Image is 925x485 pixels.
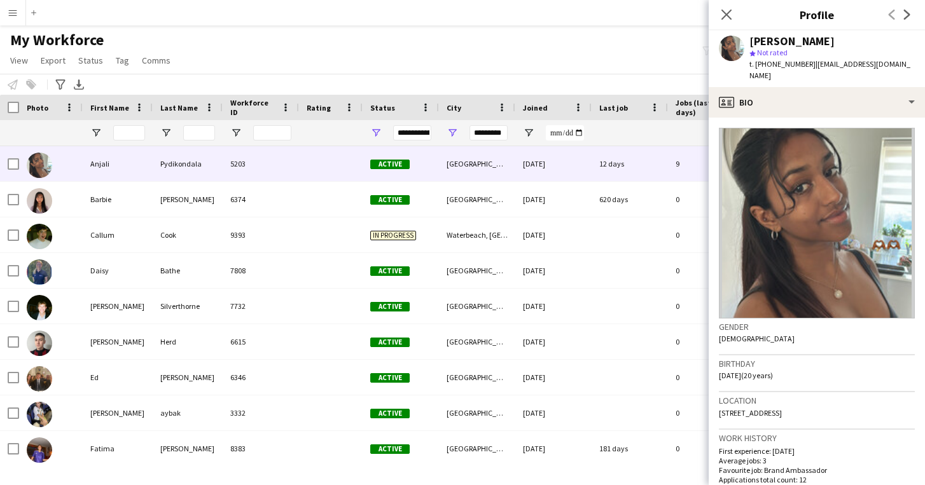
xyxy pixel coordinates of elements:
[370,409,410,418] span: Active
[73,52,108,69] a: Status
[719,358,915,369] h3: Birthday
[223,289,299,324] div: 7732
[469,125,508,140] input: City Filter Input
[5,52,33,69] a: View
[515,431,592,466] div: [DATE]
[27,103,48,113] span: Photo
[719,465,915,475] p: Favourite job: Brand Ambassador
[78,55,103,66] span: Status
[27,153,52,178] img: Anjali Pydikondala
[668,146,751,181] div: 9
[223,217,299,252] div: 9393
[83,253,153,288] div: Daisy
[749,59,816,69] span: t. [PHONE_NUMBER]
[439,431,515,466] div: [GEOGRAPHIC_DATA]
[160,127,172,139] button: Open Filter Menu
[41,55,66,66] span: Export
[230,98,276,117] span: Workforce ID
[668,395,751,430] div: 0
[83,289,153,324] div: [PERSON_NAME]
[223,360,299,395] div: 6346
[27,224,52,249] img: Callum Cook
[27,259,52,285] img: Daisy Bathe
[253,125,291,140] input: Workforce ID Filter Input
[719,395,915,406] h3: Location
[53,77,68,92] app-action-btn: Advanced filters
[668,289,751,324] div: 0
[719,321,915,332] h3: Gender
[83,182,153,217] div: Barbie
[183,125,215,140] input: Last Name Filter Input
[160,103,198,113] span: Last Name
[90,127,102,139] button: Open Filter Menu
[523,127,534,139] button: Open Filter Menu
[230,127,242,139] button: Open Filter Menu
[27,437,52,463] img: Fatima Pasha
[719,432,915,444] h3: Work history
[709,87,925,118] div: Bio
[439,217,515,252] div: Waterbeach, [GEOGRAPHIC_DATA]
[307,103,331,113] span: Rating
[27,402,52,427] img: elsa aybak
[757,48,788,57] span: Not rated
[676,98,728,117] span: Jobs (last 90 days)
[153,182,223,217] div: [PERSON_NAME]
[153,324,223,359] div: Herd
[113,125,145,140] input: First Name Filter Input
[599,103,628,113] span: Last job
[153,253,223,288] div: Bathe
[439,146,515,181] div: [GEOGRAPHIC_DATA]
[668,182,751,217] div: 0
[515,324,592,359] div: [DATE]
[668,324,751,359] div: 0
[515,253,592,288] div: [DATE]
[223,146,299,181] div: 5203
[27,366,52,392] img: Ed Kirker
[515,360,592,395] div: [DATE]
[719,456,915,465] p: Average jobs: 3
[83,146,153,181] div: Anjali
[370,338,410,347] span: Active
[71,77,87,92] app-action-btn: Export XLSX
[439,324,515,359] div: [GEOGRAPHIC_DATA]
[592,431,668,466] div: 181 days
[10,55,28,66] span: View
[439,395,515,430] div: [GEOGRAPHIC_DATA]
[515,289,592,324] div: [DATE]
[142,55,170,66] span: Comms
[370,444,410,454] span: Active
[439,253,515,288] div: [GEOGRAPHIC_DATA]
[83,217,153,252] div: Callum
[439,289,515,324] div: [GEOGRAPHIC_DATA]
[370,266,410,276] span: Active
[592,146,668,181] div: 12 days
[439,182,515,217] div: [GEOGRAPHIC_DATA]
[153,395,223,430] div: aybak
[447,127,458,139] button: Open Filter Menu
[223,182,299,217] div: 6374
[83,431,153,466] div: Fatima
[668,360,751,395] div: 0
[719,371,773,380] span: [DATE] (20 years)
[515,395,592,430] div: [DATE]
[153,289,223,324] div: Silverthorne
[27,295,52,320] img: Daniel Silverthorne
[83,395,153,430] div: [PERSON_NAME]
[223,395,299,430] div: 3332
[90,103,129,113] span: First Name
[668,217,751,252] div: 0
[370,127,382,139] button: Open Filter Menu
[83,360,153,395] div: Ed
[370,103,395,113] span: Status
[719,475,915,484] p: Applications total count: 12
[668,253,751,288] div: 0
[370,195,410,205] span: Active
[719,446,915,456] p: First experience: [DATE]
[116,55,129,66] span: Tag
[515,146,592,181] div: [DATE]
[223,324,299,359] div: 6615
[27,188,52,214] img: Barbie Wang
[719,334,795,343] span: [DEMOGRAPHIC_DATA]
[370,302,410,311] span: Active
[137,52,176,69] a: Comms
